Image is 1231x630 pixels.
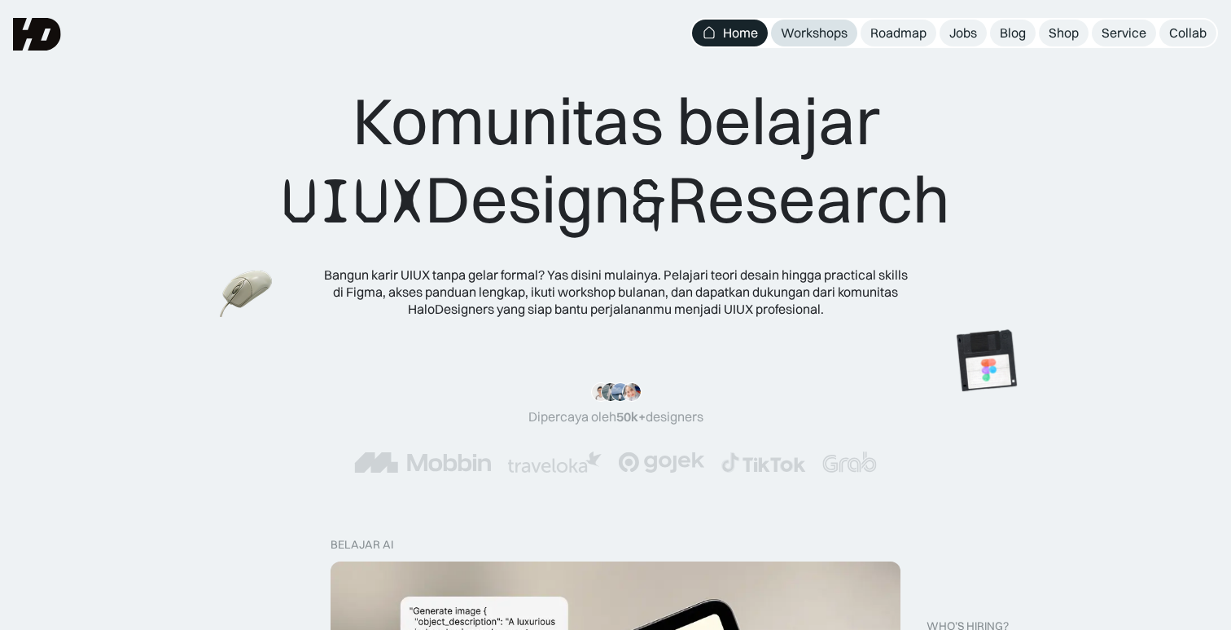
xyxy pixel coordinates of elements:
[1169,24,1207,42] div: Collab
[723,24,758,42] div: Home
[631,162,667,240] span: &
[940,20,987,46] a: Jobs
[282,82,950,240] div: Komunitas belajar Design Research
[1159,20,1216,46] a: Collab
[949,24,977,42] div: Jobs
[616,408,646,425] span: 50k+
[1039,20,1089,46] a: Shop
[990,20,1036,46] a: Blog
[1049,24,1079,42] div: Shop
[861,20,936,46] a: Roadmap
[528,408,703,425] div: Dipercaya oleh designers
[781,24,848,42] div: Workshops
[771,20,857,46] a: Workshops
[1000,24,1026,42] div: Blog
[282,162,425,240] span: UIUX
[331,538,393,552] div: belajar ai
[870,24,927,42] div: Roadmap
[1092,20,1156,46] a: Service
[1102,24,1146,42] div: Service
[322,267,909,317] div: Bangun karir UIUX tanpa gelar formal? Yas disini mulainya. Pelajari teori desain hingga practical...
[692,20,768,46] a: Home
